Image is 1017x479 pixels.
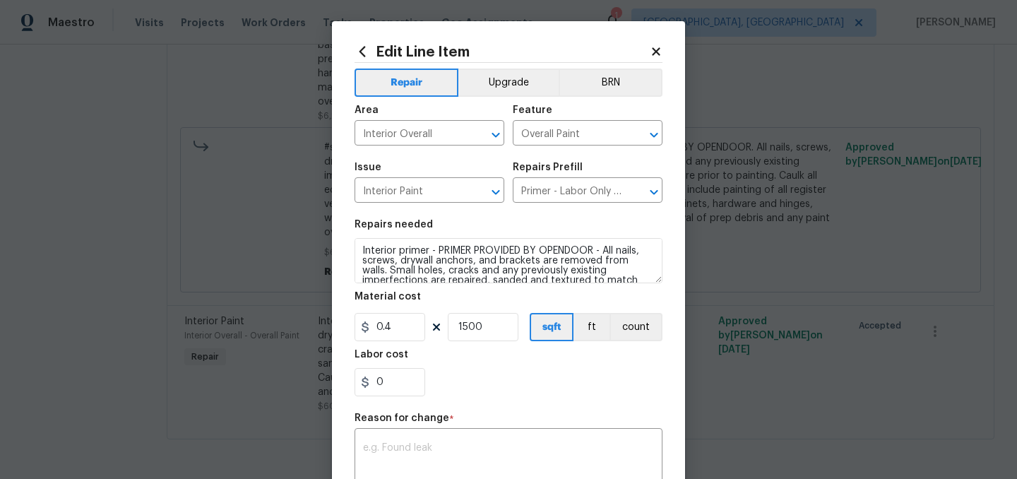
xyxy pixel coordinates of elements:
[486,125,506,145] button: Open
[355,44,650,59] h2: Edit Line Item
[355,413,449,423] h5: Reason for change
[573,313,609,341] button: ft
[486,182,506,202] button: Open
[355,162,381,172] h5: Issue
[530,313,573,341] button: sqft
[458,69,559,97] button: Upgrade
[644,182,664,202] button: Open
[559,69,662,97] button: BRN
[644,125,664,145] button: Open
[513,105,552,115] h5: Feature
[355,69,458,97] button: Repair
[609,313,662,341] button: count
[355,105,379,115] h5: Area
[355,238,662,283] textarea: Interior primer - PRIMER PROVIDED BY OPENDOOR - All nails, screws, drywall anchors, and brackets ...
[355,220,433,230] h5: Repairs needed
[355,350,408,360] h5: Labor cost
[355,292,421,302] h5: Material cost
[513,162,583,172] h5: Repairs Prefill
